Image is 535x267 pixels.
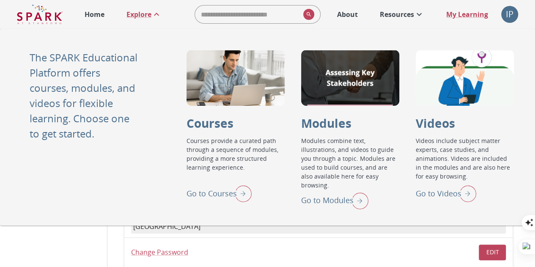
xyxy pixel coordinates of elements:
[17,4,63,25] img: Logo of SPARK at Stanford
[131,219,506,234] p: [GEOGRAPHIC_DATA]
[301,190,368,212] div: Go to Modules
[230,182,252,204] img: right arrow
[187,136,285,182] p: Courses provide a curated path through a sequence of modules, providing a more structured learnin...
[455,182,476,204] img: right arrow
[30,50,140,141] p: The SPARK Educational Platform offers courses, modules, and videos for flexible learning. Choose ...
[85,9,104,19] p: Home
[416,182,476,204] div: Go to Videos
[187,188,237,199] p: Go to Courses
[300,6,314,23] button: search
[376,5,428,24] a: Resources
[187,114,233,132] p: Courses
[501,6,518,23] div: IP
[333,5,362,24] a: About
[446,9,488,19] p: My Learning
[501,6,518,23] button: account of current user
[187,50,285,106] div: Courses
[380,9,414,19] p: Resources
[337,9,358,19] p: About
[347,190,368,212] img: right arrow
[131,245,188,261] button: Change Password
[301,136,399,190] p: Modules combine text, illustrations, and videos to guide you through a topic. Modules are used to...
[187,182,252,204] div: Go to Courses
[80,5,109,24] a: Home
[479,245,506,261] button: Edit
[416,50,514,106] div: Videos
[442,5,493,24] a: My Learning
[416,114,455,132] p: Videos
[301,114,351,132] p: Modules
[126,9,151,19] p: Explore
[301,50,399,106] div: Modules
[416,136,514,182] p: Videos include subject matter experts, case studies, and animations. Videos are included in the m...
[122,5,166,24] a: Explore
[301,195,354,206] p: Go to Modules
[416,188,461,199] p: Go to Videos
